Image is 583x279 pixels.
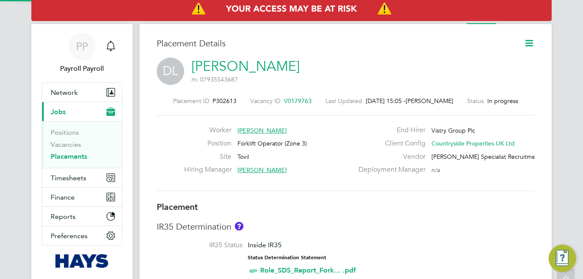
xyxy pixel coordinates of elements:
span: [PERSON_NAME] Specialist Recruitment Limited [431,153,563,161]
span: Tovil [237,153,249,161]
div: Jobs [42,121,122,168]
span: Countryside Properties UK Ltd [431,139,515,147]
span: [PERSON_NAME] [237,127,287,134]
a: PPPayroll Payroll [42,33,122,74]
span: [PERSON_NAME] [406,97,453,105]
label: Vacancy ID [250,97,280,105]
h3: IR35 Determination [157,221,534,232]
strong: Status Determination Statement [248,255,326,261]
button: About IR35 [235,222,243,230]
span: [PERSON_NAME] [237,166,287,174]
label: Last Updated [325,97,362,105]
button: Timesheets [42,168,122,187]
a: Go to home page [42,254,122,268]
span: Timesheets [51,174,86,182]
label: Client Config [353,139,425,148]
button: Jobs [42,102,122,121]
span: Payroll Payroll [42,64,122,74]
button: Engage Resource Center [549,245,576,272]
label: Worker [184,126,231,135]
label: IR35 Status [157,241,243,250]
span: n/a [431,166,440,174]
label: Vendor [353,152,425,161]
span: Preferences [51,232,88,240]
span: Reports [51,212,76,221]
button: Reports [42,207,122,226]
label: Status [467,97,484,105]
span: Jobs [51,108,66,116]
button: Finance [42,188,122,206]
a: Vacancies [51,140,81,149]
span: Vistry Group Plc [431,127,475,134]
button: Preferences [42,226,122,245]
h3: Placement Details [157,38,511,49]
label: Deployment Manager [353,165,425,174]
b: Placement [157,202,198,212]
img: hays-logo-retina.png [55,254,109,268]
label: End Hirer [353,126,425,135]
span: V0179763 [284,97,312,105]
button: Network [42,83,122,102]
label: Hiring Manager [184,165,231,174]
span: Finance [51,193,75,201]
span: Network [51,88,78,97]
span: P302613 [213,97,237,105]
span: [DATE] 15:05 - [366,97,406,105]
span: PP [76,41,88,52]
a: [PERSON_NAME] [191,58,300,75]
label: Site [184,152,231,161]
a: Positions [51,128,79,136]
span: Inside IR35 [248,241,282,249]
a: Role_SDS_Report_Fork... .pdf [260,266,356,274]
span: In progress [487,97,518,105]
span: m: 07935543687 [191,76,238,83]
label: Placement ID [173,97,209,105]
span: Forklift Operator (Zone 3) [237,139,307,147]
a: Placements [51,152,87,161]
label: Position [184,139,231,148]
span: DL [157,58,184,85]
